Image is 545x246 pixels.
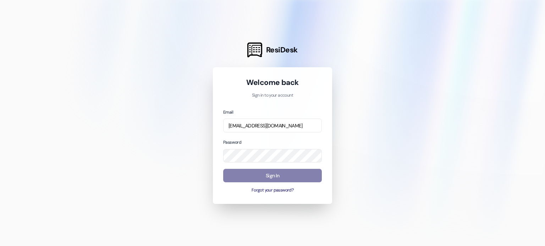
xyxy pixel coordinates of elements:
[223,92,322,99] p: Sign in to your account
[223,187,322,194] button: Forgot your password?
[223,109,233,115] label: Email
[223,169,322,183] button: Sign In
[223,139,241,145] label: Password
[266,45,298,55] span: ResiDesk
[223,78,322,87] h1: Welcome back
[247,42,262,57] img: ResiDesk Logo
[223,119,322,132] input: name@example.com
